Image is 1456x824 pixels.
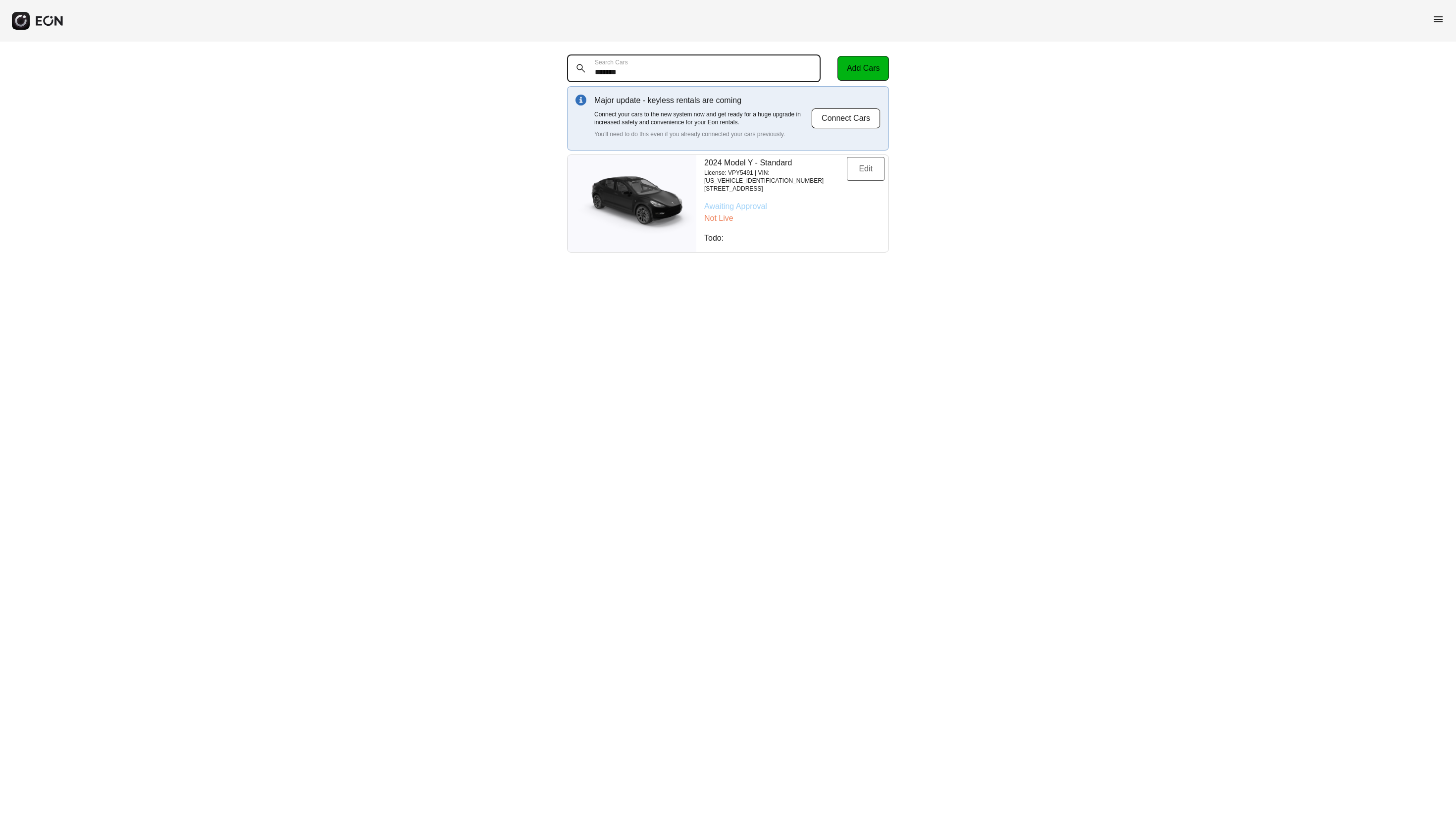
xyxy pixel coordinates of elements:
[847,157,884,181] button: Edit
[704,212,884,224] p: Not Live
[837,56,889,81] button: Add Cars
[704,185,847,193] p: [STREET_ADDRESS]
[704,232,884,244] p: Todo:
[704,169,847,185] p: License: VPY5491 | VIN: [US_VEHICLE_IDENTIFICATION_NUMBER]
[575,95,586,105] img: info
[568,171,696,236] img: car
[704,201,884,212] p: Awaiting Approval
[704,157,847,169] p: 2024 Model Y - Standard
[594,110,811,126] p: Connect your cars to the new system now and get ready for a huge upgrade in increased safety and ...
[1432,13,1444,25] span: menu
[595,58,628,66] label: Search Cars
[594,95,811,106] p: Major update - keyless rentals are coming
[811,108,881,129] button: Connect Cars
[594,130,811,138] p: You'll need to do this even if you already connected your cars previously.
